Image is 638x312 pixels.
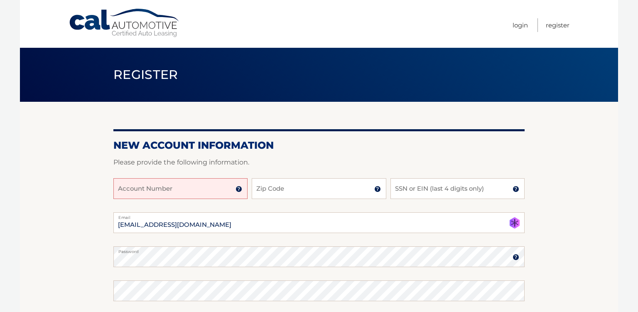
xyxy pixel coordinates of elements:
[113,67,178,82] span: Register
[113,212,525,219] label: Email
[546,18,569,32] a: Register
[374,186,381,192] img: tooltip.svg
[513,186,519,192] img: tooltip.svg
[513,254,519,260] img: tooltip.svg
[113,246,525,253] label: Password
[390,178,525,199] input: SSN or EIN (last 4 digits only)
[513,18,528,32] a: Login
[113,212,525,233] input: Email
[113,139,525,152] h2: New Account Information
[113,157,525,168] p: Please provide the following information.
[113,178,248,199] input: Account Number
[252,178,386,199] input: Zip Code
[69,8,181,38] a: Cal Automotive
[236,186,242,192] img: tooltip.svg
